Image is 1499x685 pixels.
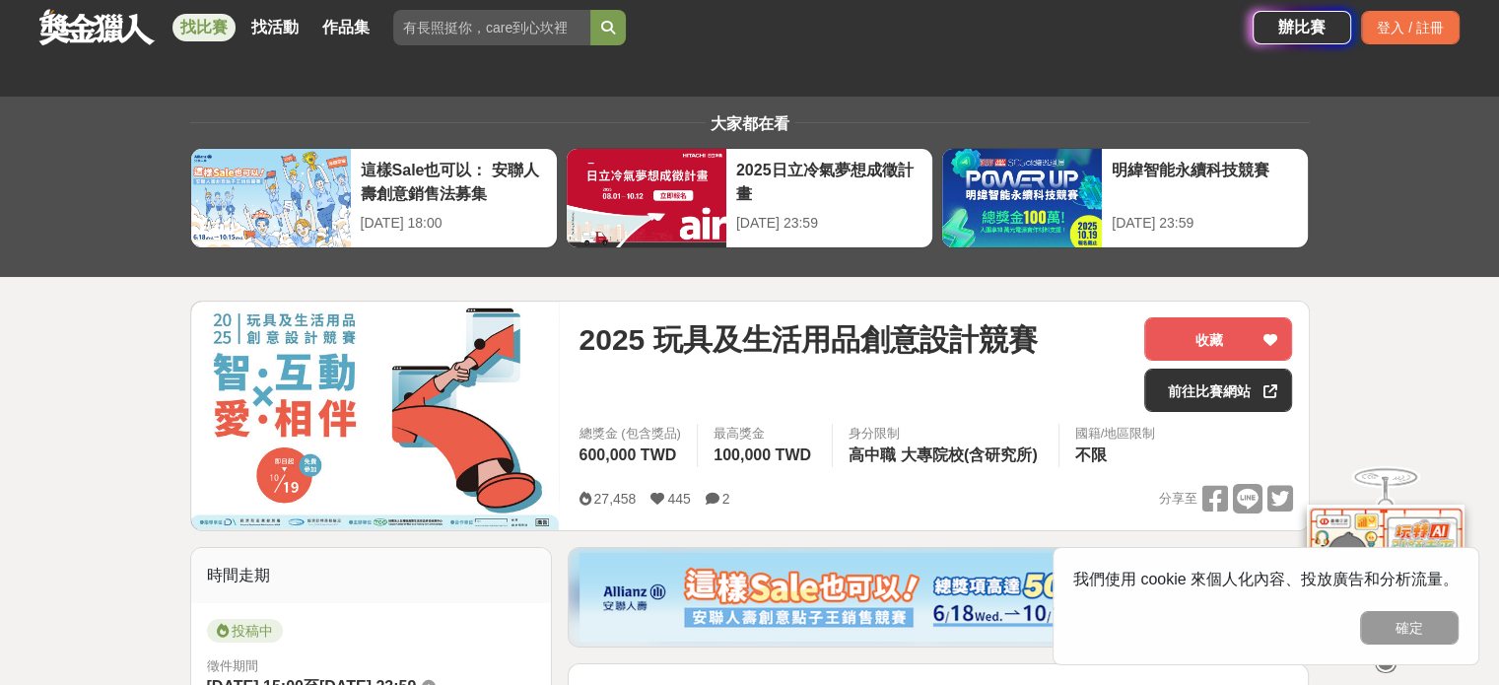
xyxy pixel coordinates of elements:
[579,317,1037,362] span: 2025 玩具及生活用品創意設計競賽
[1360,611,1459,645] button: 確定
[1361,11,1460,44] div: 登入 / 註冊
[1158,484,1196,514] span: 分享至
[1144,369,1292,412] a: 前往比賽網站
[722,491,730,507] span: 2
[941,148,1309,248] a: 明緯智能永續科技競賽[DATE] 23:59
[1073,571,1459,587] span: 我們使用 cookie 來個人化內容、投放廣告和分析流量。
[1307,505,1465,636] img: d2146d9a-e6f6-4337-9592-8cefde37ba6b.png
[579,424,681,444] span: 總獎金 (包含獎品)
[849,424,1043,444] div: 身分限制
[1253,11,1351,44] a: 辦比賽
[736,213,922,234] div: [DATE] 23:59
[579,446,676,463] span: 600,000 TWD
[191,302,560,529] img: Cover Image
[706,115,794,132] span: 大家都在看
[714,424,816,444] span: 最高獎金
[314,14,377,41] a: 作品集
[361,213,547,234] div: [DATE] 18:00
[1112,213,1298,234] div: [DATE] 23:59
[667,491,690,507] span: 445
[1112,159,1298,203] div: 明緯智能永續科技競賽
[393,10,590,45] input: 有長照挺你，care到心坎裡！青春出手，拍出照顧 影音徵件活動
[207,658,258,673] span: 徵件期間
[566,148,933,248] a: 2025日立冷氣夢想成徵計畫[DATE] 23:59
[849,446,896,463] span: 高中職
[901,446,1038,463] span: 大專院校(含研究所)
[1075,446,1107,463] span: 不限
[191,548,552,603] div: 時間走期
[593,491,636,507] span: 27,458
[1075,424,1156,444] div: 國籍/地區限制
[736,159,922,203] div: 2025日立冷氣夢想成徵計畫
[579,553,1297,642] img: dcc59076-91c0-4acb-9c6b-a1d413182f46.png
[714,446,811,463] span: 100,000 TWD
[361,159,547,203] div: 這樣Sale也可以： 安聯人壽創意銷售法募集
[172,14,236,41] a: 找比賽
[190,148,558,248] a: 這樣Sale也可以： 安聯人壽創意銷售法募集[DATE] 18:00
[1144,317,1292,361] button: 收藏
[243,14,307,41] a: 找活動
[207,619,283,643] span: 投稿中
